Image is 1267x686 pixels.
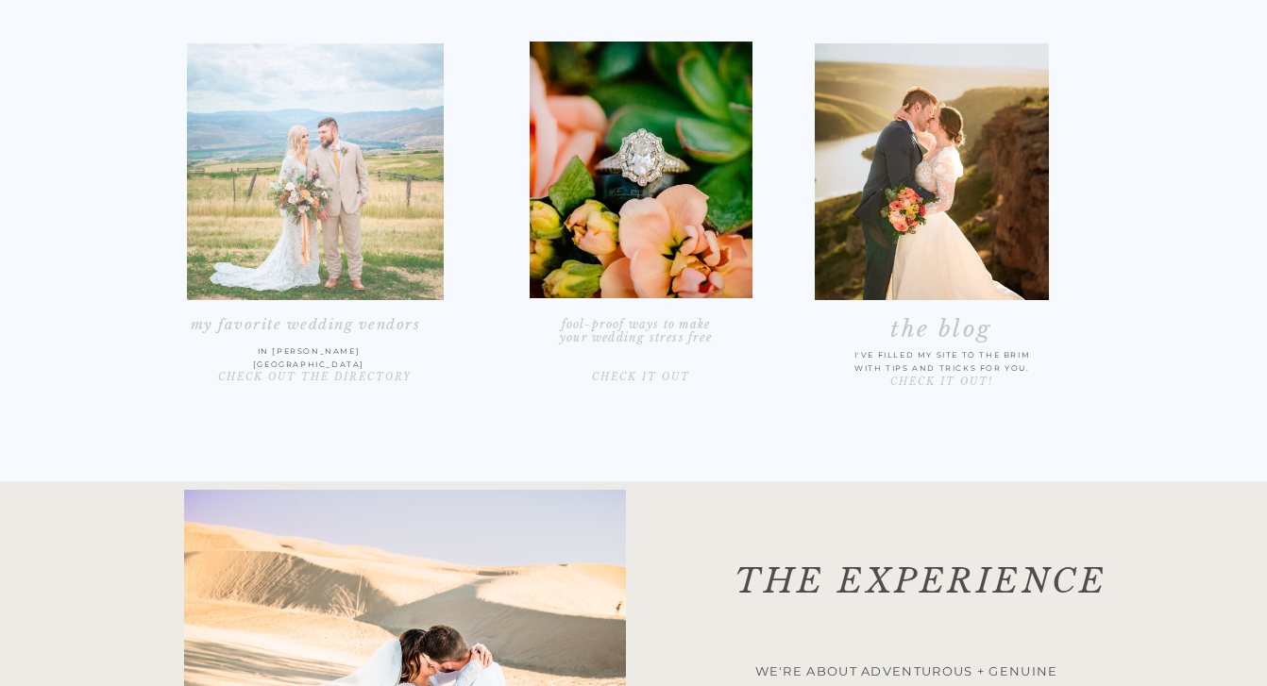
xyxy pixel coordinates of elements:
[812,316,1071,342] a: the blog
[752,639,1060,656] p: we're about adventurous + genuine memories
[731,561,1110,599] p: the EXPERIENCE
[853,348,1031,361] p: i've filled my site to the brim with tips and tricks for you.
[186,372,443,394] a: CHECK OUT THE DIRECTORY
[814,376,1071,399] a: check it out!
[549,318,722,343] a: fool-proof ways to make your wedding stress free
[513,372,769,394] a: check it out
[159,316,452,342] a: my favorite wedding vendors
[211,344,407,358] a: IN [PERSON_NAME][GEOGRAPHIC_DATA]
